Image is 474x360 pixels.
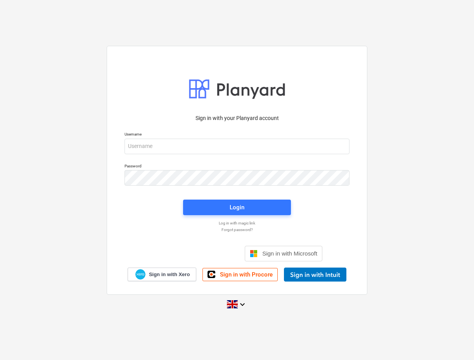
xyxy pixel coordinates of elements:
[230,202,244,212] div: Login
[125,132,349,138] p: Username
[149,271,190,278] span: Sign in with Xero
[220,271,273,278] span: Sign in with Procore
[183,200,291,215] button: Login
[125,114,349,122] p: Sign in with your Planyard account
[125,139,349,154] input: Username
[125,163,349,170] p: Password
[202,268,278,281] a: Sign in with Procore
[262,250,317,257] span: Sign in with Microsoft
[152,245,239,262] div: Iniciar sesión con Google. Se abre en una nueva pestaña.
[238,300,247,309] i: keyboard_arrow_down
[135,269,145,280] img: Xero logo
[121,221,353,226] a: Log in with magic link
[250,250,258,257] img: Microsoft logo
[128,268,197,281] a: Sign in with Xero
[121,227,353,232] a: Forgot password?
[148,245,242,262] iframe: Botón Iniciar sesión con Google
